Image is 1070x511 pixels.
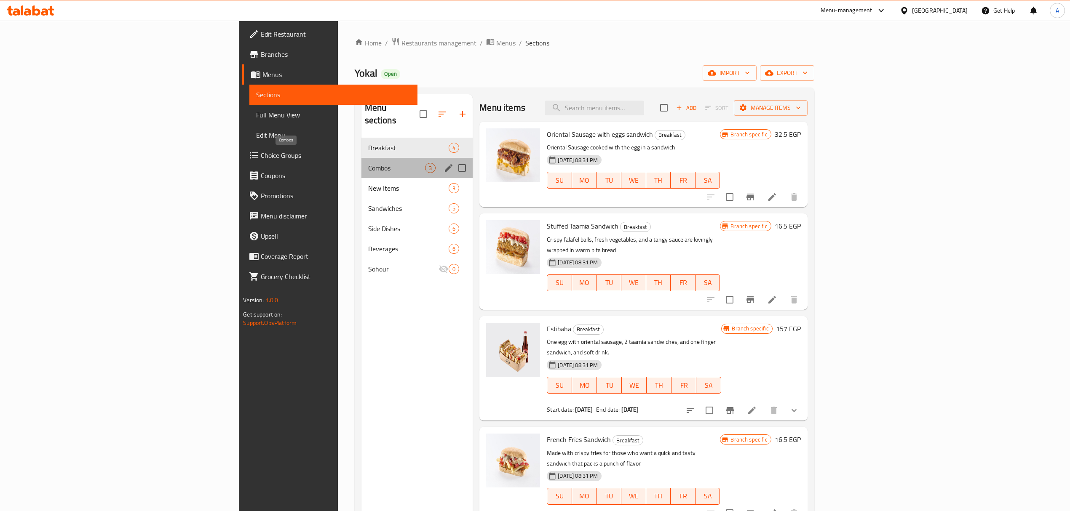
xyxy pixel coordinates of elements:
span: 6 [449,225,459,233]
span: TH [650,277,668,289]
span: 5 [449,205,459,213]
span: SA [699,277,717,289]
button: delete [784,290,804,310]
a: Menu disclaimer [242,206,417,226]
button: delete [764,400,784,421]
a: Sections [249,85,417,105]
button: export [760,65,814,81]
span: Menus [262,69,411,80]
button: TH [646,274,671,291]
span: Breakfast [368,143,449,153]
a: Choice Groups [242,145,417,165]
span: Menus [496,38,516,48]
span: TU [600,490,618,502]
button: MO [572,488,597,505]
span: Branch specific [728,325,772,333]
button: SU [547,172,572,189]
div: items [449,264,459,274]
div: items [449,183,459,193]
span: Select to update [701,402,718,419]
span: Upsell [261,231,411,241]
span: SA [700,379,718,391]
img: Stuffed Taamia Sandwich [486,220,540,274]
div: Breakfast [573,325,604,335]
div: Sandwiches5 [361,198,473,218]
button: TU [597,488,621,505]
span: End date: [596,404,620,415]
a: Promotions [242,186,417,206]
span: WE [625,379,643,391]
button: Add [673,101,700,114]
span: [DATE] 08:31 PM [554,156,601,164]
span: Select to update [721,291,738,309]
div: New Items3 [361,178,473,198]
a: Branches [242,44,417,64]
button: WE [621,274,646,291]
nav: Menu sections [361,134,473,282]
span: Sort sections [432,104,452,124]
span: Sections [256,90,411,100]
button: WE [621,172,646,189]
span: 0 [449,265,459,273]
span: Sandwiches [368,203,449,213]
span: SU [551,277,569,289]
span: WE [625,490,643,502]
span: SA [699,490,717,502]
span: Select to update [721,188,738,206]
span: Manage items [741,103,801,113]
button: FR [671,172,695,189]
b: [DATE] [621,404,639,415]
span: Start date: [547,404,574,415]
div: items [425,163,436,173]
span: A [1056,6,1059,15]
span: 3 [449,184,459,192]
span: FR [674,490,692,502]
nav: breadcrumb [355,37,814,48]
span: Stuffed Taamia Sandwich [547,220,618,232]
span: Estibaha [547,322,571,335]
span: 4 [449,144,459,152]
button: Branch-specific-item [740,187,760,207]
span: 3 [425,164,435,172]
span: Breakfast [621,222,650,232]
span: MO [575,277,594,289]
span: Oriental Sausage with eggs sandwich [547,128,653,141]
span: TH [650,490,668,502]
span: New Items [368,183,449,193]
span: Full Menu View [256,110,411,120]
img: French Fries Sandwich [486,434,540,487]
a: Edit Restaurant [242,24,417,44]
span: Add item [673,101,700,114]
span: import [709,68,750,78]
span: Select section first [700,101,734,114]
span: [DATE] 08:31 PM [554,258,601,266]
button: WE [622,377,647,394]
span: Choice Groups [261,150,411,160]
div: Beverages6 [361,239,473,259]
p: Crispy falafel balls, fresh vegetables, and a tangy sauce are lovingly wrapped in warm pita bread [547,234,720,255]
button: Manage items [734,100,808,116]
img: Oriental Sausage with eggs sandwich [486,128,540,182]
span: Breakfast [613,436,643,445]
div: Breakfast [620,222,651,232]
a: Menus [486,37,516,48]
a: Edit menu item [767,192,777,202]
span: Select all sections [415,105,432,123]
div: [GEOGRAPHIC_DATA] [912,6,968,15]
span: WE [625,174,643,186]
a: Grocery Checklist [242,266,417,287]
div: Side Dishes6 [361,218,473,239]
a: Support.OpsPlatform [243,317,297,328]
button: FR [671,377,696,394]
span: SU [551,379,569,391]
span: Get support on: [243,309,282,320]
div: Combos3edit [361,158,473,178]
span: Sohour [368,264,439,274]
button: TH [646,488,671,505]
span: SA [699,174,717,186]
div: Menu-management [821,5,872,16]
button: SA [696,377,721,394]
span: SU [551,490,569,502]
span: Branch specific [727,222,770,230]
